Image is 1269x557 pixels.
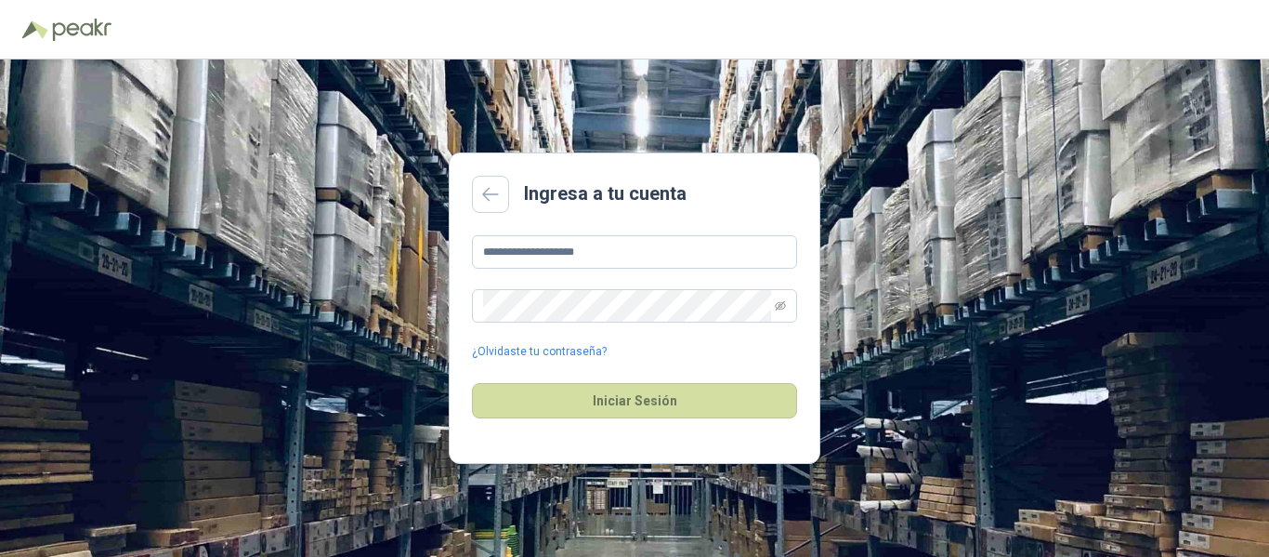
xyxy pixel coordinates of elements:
img: Peakr [52,19,111,41]
button: Iniciar Sesión [472,383,797,418]
h2: Ingresa a tu cuenta [524,179,687,208]
a: ¿Olvidaste tu contraseña? [472,343,607,361]
span: eye-invisible [775,300,786,312]
img: Logo [22,20,48,39]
